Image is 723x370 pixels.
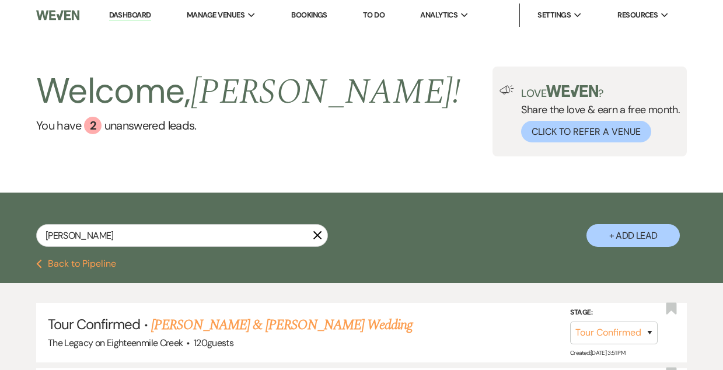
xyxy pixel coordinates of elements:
button: + Add Lead [586,224,680,247]
span: [PERSON_NAME] ! [191,65,460,119]
a: Dashboard [109,10,151,21]
h2: Welcome, [36,67,460,117]
p: Love ? [521,85,680,99]
a: You have 2 unanswered leads. [36,117,460,134]
img: Weven Logo [36,3,79,27]
span: Settings [537,9,571,21]
label: Stage: [570,306,658,319]
span: Tour Confirmed [48,315,141,333]
span: Created: [DATE] 3:51 PM [570,349,625,357]
a: Bookings [291,10,327,20]
span: 120 guests [194,337,233,349]
span: Manage Venues [187,9,245,21]
div: Share the love & earn a free month. [514,85,680,142]
img: loud-speaker-illustration.svg [500,85,514,95]
button: Click to Refer a Venue [521,121,651,142]
span: Analytics [420,9,457,21]
a: To Do [363,10,385,20]
img: weven-logo-green.svg [546,85,598,97]
span: Resources [617,9,658,21]
button: Back to Pipeline [36,259,116,268]
span: The Legacy on Eighteenmile Creek [48,337,183,349]
input: Search by name, event date, email address or phone number [36,224,328,247]
a: [PERSON_NAME] & [PERSON_NAME] Wedding [151,315,413,336]
div: 2 [84,117,102,134]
